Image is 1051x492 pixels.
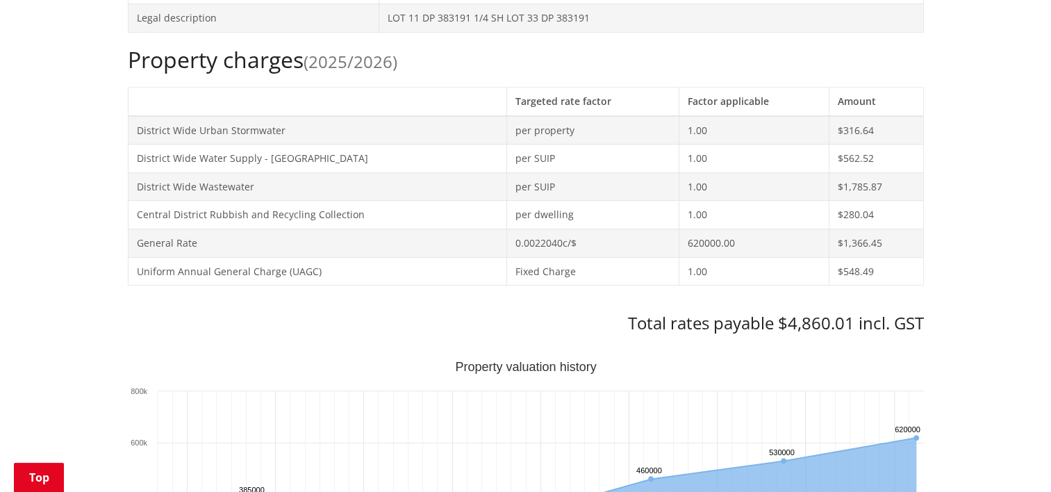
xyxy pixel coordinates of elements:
[379,3,923,32] td: LOT 11 DP 383191 1/4 SH LOT 33 DP 383191
[506,145,679,173] td: per SUIP
[679,87,829,115] th: Factor applicable
[128,229,506,257] td: General Rate
[128,47,924,73] h2: Property charges
[829,87,923,115] th: Amount
[679,172,829,201] td: 1.00
[679,257,829,286] td: 1.00
[781,458,786,464] path: Wednesday, Jun 30, 12:00, 530,000. Capital Value.
[506,229,679,257] td: 0.0022040c/$
[648,476,654,482] path: Saturday, Jun 30, 12:00, 460,000. Capital Value.
[679,116,829,145] td: 1.00
[128,313,924,334] h3: Total rates payable $4,860.01 incl. GST
[128,201,506,229] td: Central District Rubbish and Recycling Collection
[14,463,64,492] a: Top
[131,387,147,395] text: 800k
[679,201,829,229] td: 1.00
[506,257,679,286] td: Fixed Charge
[131,438,147,447] text: 600k
[506,201,679,229] td: per dwelling
[829,257,923,286] td: $548.49
[455,360,596,374] text: Property valuation history
[506,172,679,201] td: per SUIP
[679,145,829,173] td: 1.00
[829,116,923,145] td: $316.64
[506,116,679,145] td: per property
[769,448,795,457] text: 530000
[506,87,679,115] th: Targeted rate factor
[913,435,919,441] path: Sunday, Jun 30, 12:00, 620,000. Capital Value.
[636,466,662,475] text: 460000
[304,50,397,73] span: (2025/2026)
[829,229,923,257] td: $1,366.45
[679,229,829,257] td: 620000.00
[128,3,379,32] td: Legal description
[987,434,1037,484] iframe: Messenger Launcher
[128,145,506,173] td: District Wide Water Supply - [GEOGRAPHIC_DATA]
[128,172,506,201] td: District Wide Wastewater
[829,172,923,201] td: $1,785.87
[128,116,506,145] td: District Wide Urban Stormwater
[829,201,923,229] td: $280.04
[128,257,506,286] td: Uniform Annual General Charge (UAGC)
[895,425,920,434] text: 620000
[829,145,923,173] td: $562.52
